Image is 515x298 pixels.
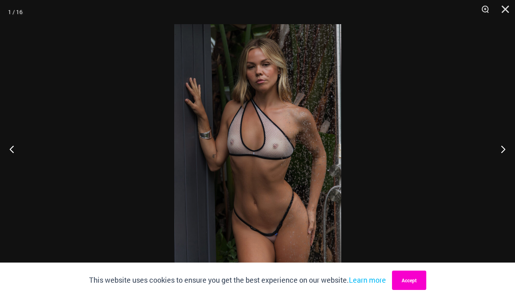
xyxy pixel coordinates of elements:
[8,6,23,18] div: 1 / 16
[89,274,386,286] p: This website uses cookies to ensure you get the best experience on our website.
[392,271,426,290] button: Accept
[174,24,341,274] img: Trade Winds IvoryInk 384 Top 453 Micro 04
[349,275,386,285] a: Learn more
[485,129,515,169] button: Next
